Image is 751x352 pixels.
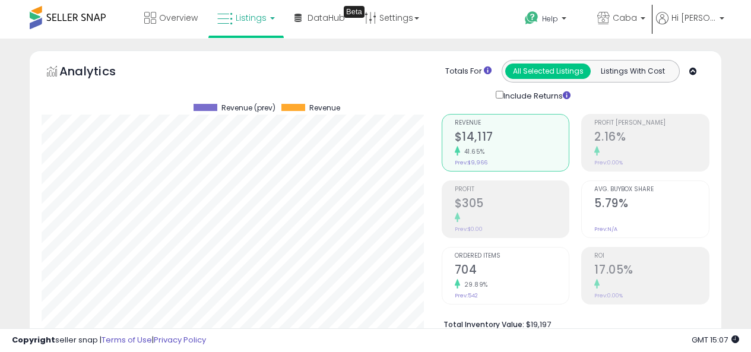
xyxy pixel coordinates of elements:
[460,147,485,156] small: 41.65%
[455,120,569,126] span: Revenue
[487,88,585,102] div: Include Returns
[594,196,709,213] h2: 5.79%
[613,12,637,24] span: Caba
[590,64,676,79] button: Listings With Cost
[443,319,524,329] b: Total Inventory Value:
[455,263,569,279] h2: 704
[594,186,709,193] span: Avg. Buybox Share
[505,64,591,79] button: All Selected Listings
[455,130,569,146] h2: $14,117
[59,63,139,83] h5: Analytics
[594,130,709,146] h2: 2.16%
[455,292,478,299] small: Prev: 542
[692,334,739,345] span: 2025-08-15 15:07 GMT
[12,335,206,346] div: seller snap | |
[455,159,487,166] small: Prev: $9,966
[460,280,488,289] small: 29.89%
[159,12,198,24] span: Overview
[594,263,709,279] h2: 17.05%
[236,12,267,24] span: Listings
[594,226,617,233] small: Prev: N/A
[443,316,701,331] li: $19,197
[515,2,587,39] a: Help
[221,104,275,112] span: Revenue (prev)
[542,14,558,24] span: Help
[455,186,569,193] span: Profit
[309,104,340,112] span: Revenue
[455,253,569,259] span: Ordered Items
[656,12,724,39] a: Hi [PERSON_NAME]
[455,226,483,233] small: Prev: $0.00
[102,334,152,345] a: Terms of Use
[445,66,492,77] div: Totals For
[12,334,55,345] strong: Copyright
[455,196,569,213] h2: $305
[344,6,365,18] div: Tooltip anchor
[154,334,206,345] a: Privacy Policy
[594,253,709,259] span: ROI
[308,12,345,24] span: DataHub
[594,120,709,126] span: Profit [PERSON_NAME]
[594,292,623,299] small: Prev: 0.00%
[524,11,539,26] i: Get Help
[594,159,623,166] small: Prev: 0.00%
[671,12,716,24] span: Hi [PERSON_NAME]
